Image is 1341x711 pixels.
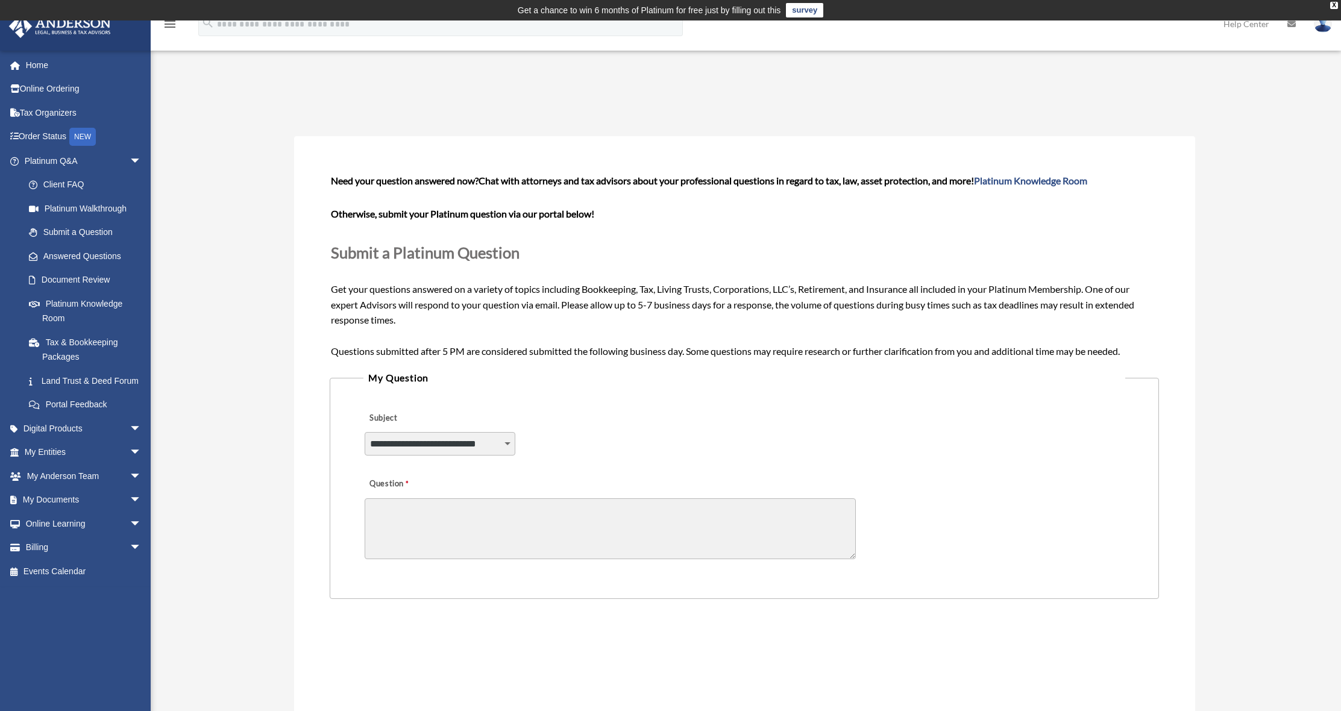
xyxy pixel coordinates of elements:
img: Anderson Advisors Platinum Portal [5,14,115,38]
a: Platinum Q&Aarrow_drop_down [8,149,160,173]
a: Platinum Walkthrough [17,196,160,221]
a: Document Review [17,268,160,292]
a: Submit a Question [17,221,154,245]
div: NEW [69,128,96,146]
i: search [201,16,215,30]
a: Home [8,53,160,77]
a: My Anderson Teamarrow_drop_down [8,464,160,488]
span: Chat with attorneys and tax advisors about your professional questions in regard to tax, law, ass... [479,175,1087,186]
a: survey [786,3,823,17]
span: arrow_drop_down [130,416,154,441]
a: Platinum Knowledge Room [17,292,160,330]
span: Submit a Platinum Question [331,243,520,262]
span: arrow_drop_down [130,536,154,560]
a: Land Trust & Deed Forum [17,369,160,393]
span: arrow_drop_down [130,512,154,536]
i: menu [163,17,177,31]
span: arrow_drop_down [130,488,154,513]
a: Platinum Knowledge Room [974,175,1087,186]
label: Question [365,475,458,492]
div: close [1330,2,1338,9]
img: User Pic [1314,15,1332,33]
a: Digital Productsarrow_drop_down [8,416,160,440]
label: Subject [365,410,479,427]
a: Tax Organizers [8,101,160,125]
div: Get a chance to win 6 months of Platinum for free just by filling out this [518,3,781,17]
span: Get your questions answered on a variety of topics including Bookkeeping, Tax, Living Trusts, Cor... [331,175,1157,356]
span: arrow_drop_down [130,464,154,489]
a: Events Calendar [8,559,160,583]
b: Otherwise, submit your Platinum question via our portal below! [331,208,594,219]
a: menu [163,21,177,31]
a: Portal Feedback [17,393,160,417]
a: Online Ordering [8,77,160,101]
span: Need your question answered now? [331,175,479,186]
a: Order StatusNEW [8,125,160,149]
a: Online Learningarrow_drop_down [8,512,160,536]
a: My Entitiesarrow_drop_down [8,440,160,465]
a: Answered Questions [17,244,160,268]
a: Billingarrow_drop_down [8,536,160,560]
iframe: reCAPTCHA [333,636,517,683]
span: arrow_drop_down [130,149,154,174]
span: arrow_drop_down [130,440,154,465]
a: Client FAQ [17,173,160,197]
a: My Documentsarrow_drop_down [8,488,160,512]
a: Tax & Bookkeeping Packages [17,330,160,369]
legend: My Question [363,369,1125,386]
